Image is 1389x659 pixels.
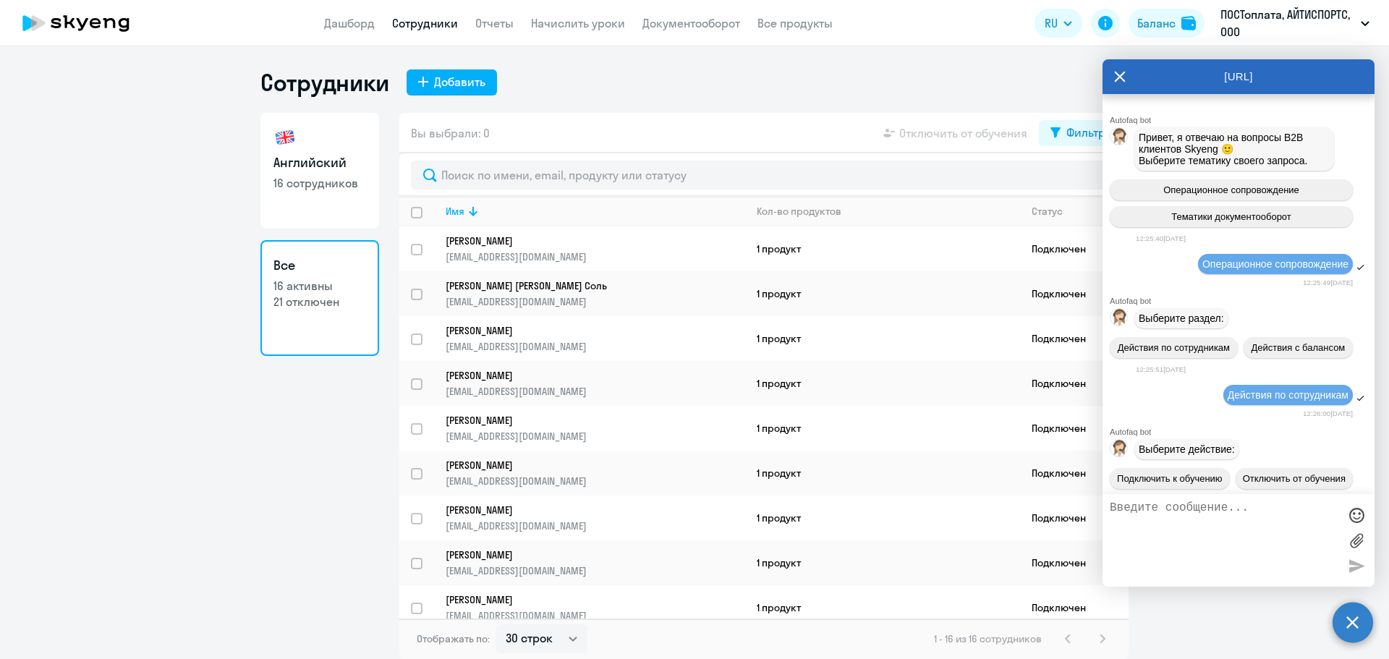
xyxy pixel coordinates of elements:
span: Отображать по: [417,632,490,645]
td: 1 продукт [745,226,1020,271]
div: Статус [1032,205,1128,218]
a: Дашборд [324,16,375,30]
p: [EMAIL_ADDRESS][DOMAIN_NAME] [446,250,744,263]
td: Подключен [1020,496,1129,540]
td: Подключен [1020,271,1129,316]
a: [PERSON_NAME][EMAIL_ADDRESS][DOMAIN_NAME] [446,503,744,532]
p: [PERSON_NAME] [446,369,725,382]
td: Подключен [1020,451,1129,496]
td: Подключен [1020,585,1129,630]
span: Привет, я отвечаю на вопросы B2B клиентов Skyeng 🙂 Выберите тематику своего запроса. [1139,132,1308,166]
button: Фильтр [1039,120,1117,146]
h3: Все [273,256,366,275]
p: [EMAIL_ADDRESS][DOMAIN_NAME] [446,609,744,622]
a: Все продукты [757,16,833,30]
span: RU [1045,14,1058,32]
img: bot avatar [1110,440,1129,461]
a: [PERSON_NAME][EMAIL_ADDRESS][DOMAIN_NAME] [446,459,744,488]
div: Баланс [1137,14,1176,32]
td: Подключен [1020,316,1129,361]
p: [PERSON_NAME] [446,324,725,337]
p: [PERSON_NAME] [446,503,725,516]
div: Статус [1032,205,1063,218]
span: Вы выбрали: 0 [411,124,490,142]
p: [EMAIL_ADDRESS][DOMAIN_NAME] [446,295,744,308]
a: Сотрудники [392,16,458,30]
div: Добавить [434,73,485,90]
div: Фильтр [1066,124,1105,141]
button: Добавить [407,69,497,95]
td: Подключен [1020,361,1129,406]
a: [PERSON_NAME] [PERSON_NAME] Соль[EMAIL_ADDRESS][DOMAIN_NAME] [446,279,744,308]
a: Начислить уроки [531,16,625,30]
span: Отключить от обучения [1243,473,1346,484]
label: Лимит 10 файлов [1346,530,1367,551]
button: Балансbalance [1129,9,1205,38]
time: 12:25:49[DATE] [1303,279,1353,286]
a: [PERSON_NAME][EMAIL_ADDRESS][DOMAIN_NAME] [446,593,744,622]
p: [EMAIL_ADDRESS][DOMAIN_NAME] [446,340,744,353]
p: ПОСТоплата, АЙТИСПОРТС, ООО [1220,6,1355,41]
td: Подключен [1020,226,1129,271]
div: Кол-во продуктов [757,205,1019,218]
p: [EMAIL_ADDRESS][DOMAIN_NAME] [446,430,744,443]
p: 21 отключен [273,294,366,310]
td: 1 продукт [745,406,1020,451]
span: Выберите раздел: [1139,313,1224,324]
p: [PERSON_NAME] [446,459,725,472]
div: Autofaq bot [1110,428,1375,436]
img: bot avatar [1110,128,1129,149]
time: 12:26:00[DATE] [1303,409,1353,417]
a: [PERSON_NAME][EMAIL_ADDRESS][DOMAIN_NAME] [446,414,744,443]
p: [PERSON_NAME] [446,593,725,606]
h3: Английский [273,153,366,172]
div: Имя [446,205,744,218]
td: Подключен [1020,540,1129,585]
input: Поиск по имени, email, продукту или статусу [411,161,1117,190]
div: Autofaq bot [1110,116,1375,124]
p: [EMAIL_ADDRESS][DOMAIN_NAME] [446,564,744,577]
a: [PERSON_NAME][EMAIL_ADDRESS][DOMAIN_NAME] [446,548,744,577]
a: Отчеты [475,16,514,30]
p: 16 активны [273,278,366,294]
a: [PERSON_NAME][EMAIL_ADDRESS][DOMAIN_NAME] [446,369,744,398]
p: [PERSON_NAME] [PERSON_NAME] Соль [446,279,725,292]
img: english [273,126,297,149]
td: 1 продукт [745,451,1020,496]
p: [PERSON_NAME] [446,414,725,427]
span: Выберите действие: [1139,443,1235,455]
div: Имя [446,205,464,218]
button: Действия по сотрудникам [1110,337,1238,358]
td: 1 продукт [745,271,1020,316]
span: 1 - 16 из 16 сотрудников [934,632,1042,645]
a: Все16 активны21 отключен [260,240,379,356]
div: Autofaq bot [1110,297,1375,305]
td: 1 продукт [745,316,1020,361]
button: Тематики документооборот [1110,206,1353,227]
button: ПОСТоплата, АЙТИСПОРТС, ООО [1213,6,1377,41]
span: Тематики документооборот [1171,211,1291,222]
p: [EMAIL_ADDRESS][DOMAIN_NAME] [446,475,744,488]
td: 1 продукт [745,361,1020,406]
td: 1 продукт [745,496,1020,540]
img: bot avatar [1110,309,1129,330]
span: Операционное сопровождение [1202,258,1348,270]
span: Действия по сотрудникам [1228,389,1348,401]
a: [PERSON_NAME][EMAIL_ADDRESS][DOMAIN_NAME] [446,324,744,353]
span: Действия по сотрудникам [1118,342,1230,353]
button: RU [1035,9,1082,38]
time: 12:25:51[DATE] [1136,365,1186,373]
h1: Сотрудники [260,68,389,97]
span: Операционное сопровождение [1163,184,1299,195]
img: balance [1181,16,1196,30]
p: [PERSON_NAME] [446,548,725,561]
td: Подключен [1020,406,1129,451]
time: 12:25:40[DATE] [1136,234,1186,242]
a: Документооборот [642,16,740,30]
p: [EMAIL_ADDRESS][DOMAIN_NAME] [446,385,744,398]
span: Действия с балансом [1251,342,1345,353]
button: Действия с балансом [1244,337,1353,358]
button: Подключить к обучению [1110,468,1230,489]
button: Операционное сопровождение [1110,179,1353,200]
